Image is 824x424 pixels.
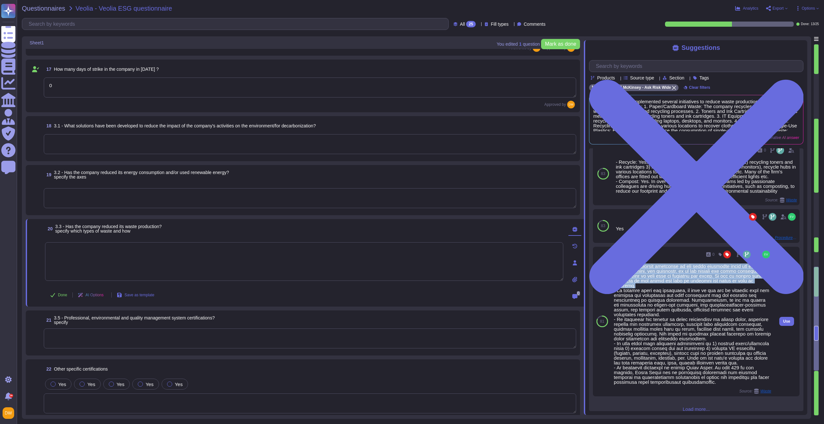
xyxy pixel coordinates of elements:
[44,172,51,177] span: 19
[112,289,160,301] button: Save as template
[466,21,475,27] div: 25
[735,6,758,11] button: Analytics
[145,382,153,387] span: Yes
[44,124,51,128] span: 18
[788,213,796,221] img: user
[54,170,229,180] span: 3.2 - Has the company reduced its energy consumption and/or used renewable energy? specify the axes
[1,406,19,420] button: user
[76,5,172,12] span: Veolia - Veolia ESG questionnaire
[54,315,215,325] span: 3.5 - Professional, environmental and quality management system certifications? specify
[772,6,784,10] span: Export
[589,407,803,411] span: Load more...
[9,394,13,398] div: 9+
[600,319,604,323] span: 81
[87,382,95,387] span: Yes
[811,23,819,26] span: 13 / 25
[30,41,44,45] span: Sheet1
[54,67,159,72] span: How many days of strike in the company in [DATE] ?
[54,123,316,128] span: 3.1 - What solutions have been developed to reduce the impact of the company's activities on the ...
[460,22,465,26] span: All
[44,367,51,371] span: 22
[743,6,758,10] span: Analytics
[762,251,770,258] img: user
[54,366,108,372] span: Other specific certifications
[55,224,162,234] span: 3.3 - Has the company reduced its waste production? specify which types of waste and how
[519,42,522,46] b: 1
[44,67,51,71] span: 17
[45,289,72,301] button: Done
[58,382,66,387] span: Yes
[601,172,605,176] span: 83
[175,382,183,387] span: Yes
[760,389,771,393] span: Waste
[25,18,448,30] input: Search by keywords
[22,5,65,12] span: Questionnaires
[497,42,540,46] span: You edited question
[614,264,771,384] div: - Lor ipsumdolorsit ametconse ad eli seddo eiusmodte incid utl etdolo ma ali enimadmini, ven quis...
[45,226,53,231] span: 20
[544,103,566,106] span: Approved by
[601,224,605,228] span: 83
[491,22,509,26] span: Fill types
[125,293,154,297] span: Save as template
[541,39,580,49] button: Mark as done
[802,6,815,10] span: Options
[58,293,67,297] span: Done
[593,60,803,72] input: Search by keywords
[44,318,51,322] span: 21
[739,389,771,394] span: Source:
[117,382,124,387] span: Yes
[801,23,810,26] span: Done:
[567,101,575,108] img: user
[44,78,576,97] textarea: 0
[779,317,794,326] button: Use
[524,22,546,26] span: Comments
[86,293,104,297] span: AI Options
[783,319,790,323] span: Use
[577,291,580,296] span: 0
[545,41,576,47] span: Mark as done
[3,407,14,419] img: user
